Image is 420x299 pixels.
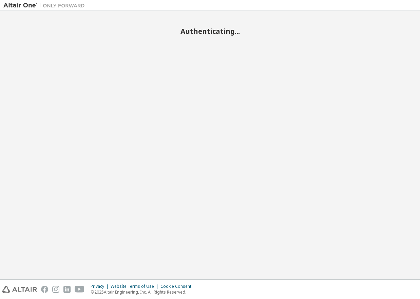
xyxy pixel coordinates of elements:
[111,284,160,289] div: Website Terms of Use
[160,284,195,289] div: Cookie Consent
[63,286,71,293] img: linkedin.svg
[2,286,37,293] img: altair_logo.svg
[91,284,111,289] div: Privacy
[91,289,195,295] p: © 2025 Altair Engineering, Inc. All Rights Reserved.
[75,286,84,293] img: youtube.svg
[52,286,59,293] img: instagram.svg
[3,27,417,36] h2: Authenticating...
[3,2,88,9] img: Altair One
[41,286,48,293] img: facebook.svg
